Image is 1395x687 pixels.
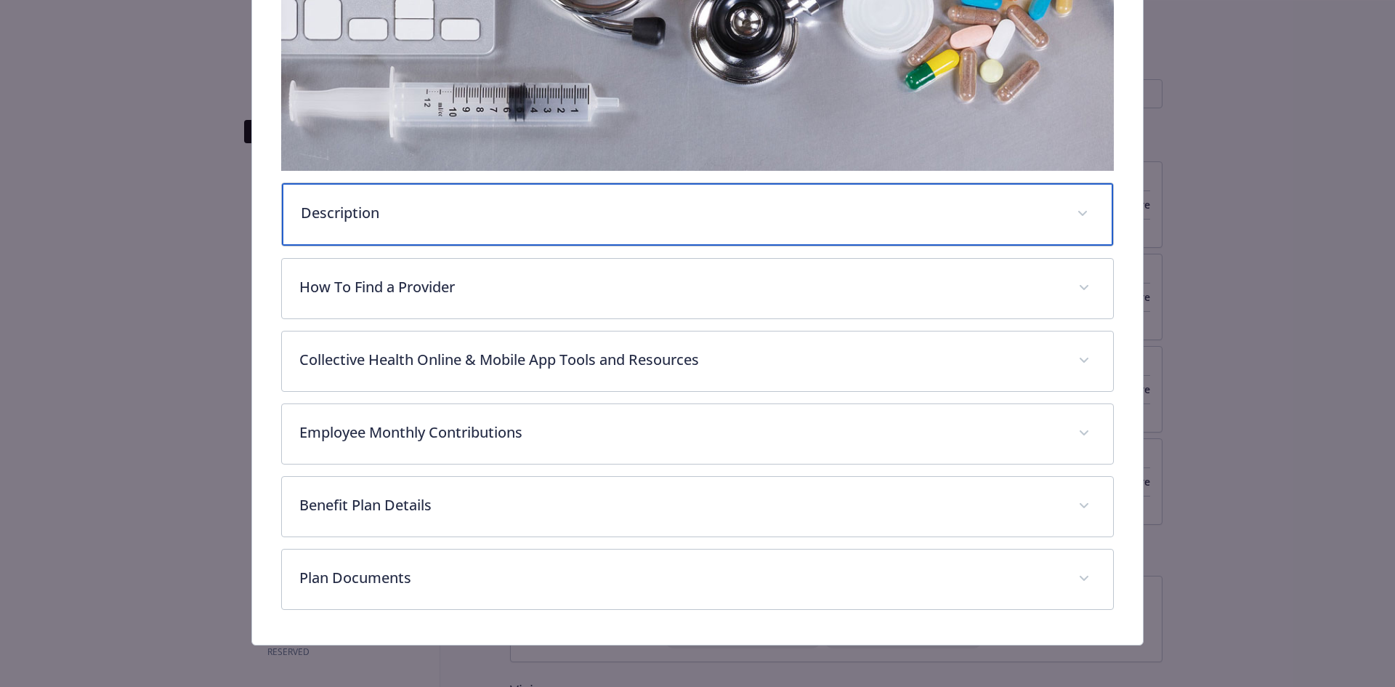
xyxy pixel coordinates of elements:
[282,477,1114,537] div: Benefit Plan Details
[282,404,1114,464] div: Employee Monthly Contributions
[299,494,1062,516] p: Benefit Plan Details
[299,422,1062,443] p: Employee Monthly Contributions
[282,332,1114,391] div: Collective Health Online & Mobile App Tools and Resources
[301,202,1060,224] p: Description
[299,349,1062,371] p: Collective Health Online & Mobile App Tools and Resources
[282,550,1114,609] div: Plan Documents
[299,276,1062,298] p: How To Find a Provider
[299,567,1062,589] p: Plan Documents
[282,259,1114,318] div: How To Find a Provider
[282,183,1114,246] div: Description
